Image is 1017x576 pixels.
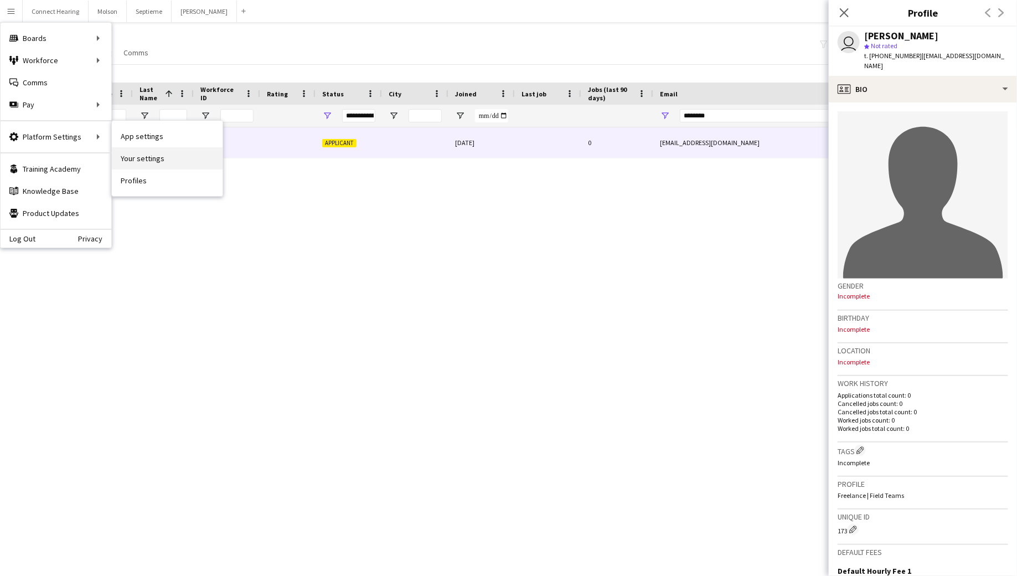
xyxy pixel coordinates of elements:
button: Open Filter Menu [660,111,670,121]
input: First Name Filter Input [99,109,126,122]
p: Incomplete [838,325,1008,333]
p: Incomplete [838,459,1008,467]
span: Not rated [871,42,897,50]
p: Worked jobs count: 0 [838,416,1008,424]
span: Last Name [140,85,161,102]
a: Knowledge Base [1,180,111,202]
button: Open Filter Menu [200,111,210,121]
input: Last Name Filter Input [159,109,187,122]
h3: Unique ID [838,512,1008,522]
div: Pay [1,94,111,116]
span: Status [322,90,344,98]
button: Open Filter Menu [389,111,399,121]
button: Open Filter Menu [455,111,465,121]
span: t. [PHONE_NUMBER] [864,52,922,60]
h3: Default Hourly Fee 1 [838,566,911,576]
div: 173 [838,524,1008,535]
a: Training Academy [1,158,111,180]
h3: Location [838,346,1008,356]
p: Freelance | Field Teams [838,491,1008,500]
button: Open Filter Menu [322,111,332,121]
span: Workforce ID [200,85,240,102]
input: Email Filter Input [680,109,868,122]
h3: Birthday [838,313,1008,323]
button: Connect Hearing [23,1,89,22]
span: Rating [267,90,288,98]
span: Incomplete [838,292,870,300]
h3: Gender [838,281,1008,291]
span: Last job [522,90,546,98]
span: Comms [123,48,148,58]
input: City Filter Input [409,109,442,122]
input: Workforce ID Filter Input [220,109,254,122]
button: Molson [89,1,127,22]
button: [PERSON_NAME] [172,1,237,22]
div: 0 [581,127,653,158]
p: Cancelled jobs total count: 0 [838,408,1008,416]
span: Applicant [322,139,357,147]
h3: Work history [838,378,1008,388]
div: [EMAIL_ADDRESS][DOMAIN_NAME] [653,127,875,158]
a: Product Updates [1,202,111,224]
a: Privacy [78,234,111,243]
p: Incomplete [838,358,1008,366]
a: Profiles [112,169,223,192]
span: | [EMAIL_ADDRESS][DOMAIN_NAME] [864,52,1004,70]
a: Comms [1,71,111,94]
h3: Default fees [838,547,1008,557]
div: 173 [194,127,260,158]
span: City [389,90,401,98]
span: Joined [455,90,477,98]
div: Bio [829,76,1017,102]
div: Platform Settings [1,126,111,148]
a: Log Out [1,234,35,243]
h3: Profile [838,479,1008,489]
h3: Tags [838,445,1008,456]
p: Worked jobs total count: 0 [838,424,1008,433]
h3: Profile [829,6,1017,20]
div: [DATE] [448,127,515,158]
button: Open Filter Menu [140,111,149,121]
input: Joined Filter Input [475,109,508,122]
span: Jobs (last 90 days) [588,85,633,102]
p: Applications total count: 0 [838,391,1008,399]
p: Cancelled jobs count: 0 [838,399,1008,408]
div: Workforce [1,49,111,71]
div: Boards [1,27,111,49]
div: [PERSON_NAME] [864,31,938,41]
button: Septieme [127,1,172,22]
a: Comms [119,45,153,60]
a: Your settings [112,147,223,169]
span: Email [660,90,678,98]
a: App settings [112,125,223,147]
